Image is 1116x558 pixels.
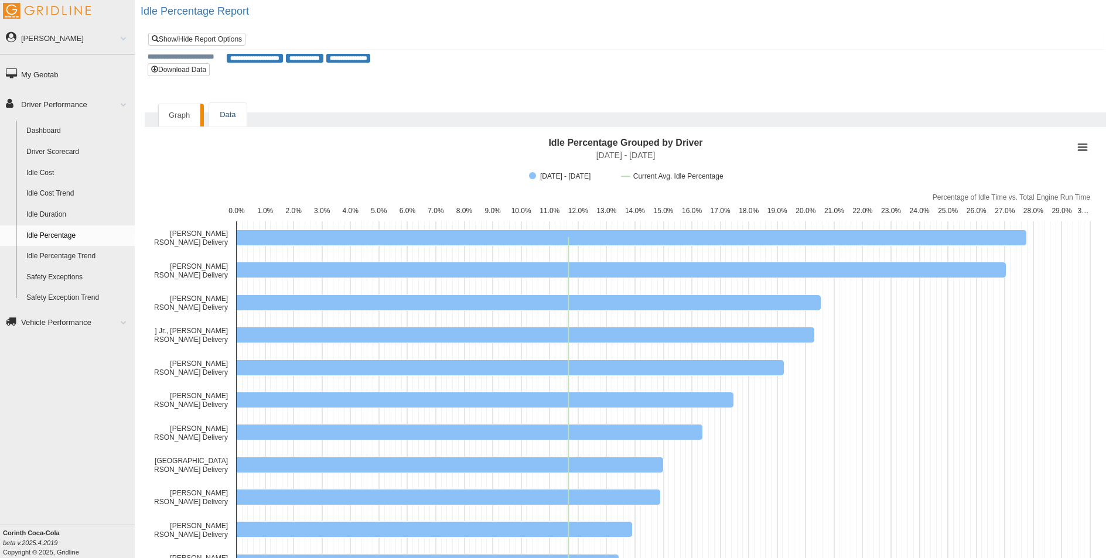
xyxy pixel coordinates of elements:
[257,207,274,215] text: 1.0%
[143,489,228,506] text: [PERSON_NAME] [PERSON_NAME] Delivery
[143,360,228,376] text: [PERSON_NAME] [PERSON_NAME] Delivery
[622,172,723,180] button: Show Current Avg. Idle Percentage
[143,392,228,409] text: [PERSON_NAME] [PERSON_NAME] Delivery
[237,327,815,343] path: Curry Jr., Patrick Jackson Delivery, 20.32. 9/14/2025 - 9/20/2025.
[371,207,387,215] text: 5.0%
[143,522,228,539] text: [PERSON_NAME] [PERSON_NAME] Delivery
[21,142,135,163] a: Driver Scorecard
[625,207,645,215] text: 14.0%
[995,207,1015,215] text: 27.0%
[237,424,703,440] path: King, James Jackson Delivery, 16.38. 9/14/2025 - 9/20/2025.
[237,521,633,537] path: Jones, Glynn Jackson Delivery, 13.91. 9/14/2025 - 9/20/2025.
[21,204,135,225] a: Idle Duration
[456,207,473,215] text: 8.0%
[237,392,734,408] path: Knolton, Joseph Jackson Delivery, 17.49. 9/14/2025 - 9/20/2025.
[21,225,135,247] a: Idle Percentage
[711,207,731,215] text: 17.0%
[143,295,228,311] text: [PERSON_NAME] [PERSON_NAME] Delivery
[343,207,359,215] text: 4.0%
[209,103,246,127] a: Data
[237,262,1006,278] path: Gilpin, Stacy Jackson Delivery, 27.05. 9/14/2025 - 9/20/2025.
[540,207,559,215] text: 11.0%
[400,207,416,215] text: 6.0%
[21,163,135,184] a: Idle Cost
[1052,207,1071,215] text: 29.0%
[3,539,57,546] i: beta v.2025.4.2019
[21,246,135,267] a: Idle Percentage Trend
[910,207,930,215] text: 24.0%
[148,33,245,46] a: Show/Hide Report Options
[1078,207,1089,215] text: 3…
[3,3,91,19] img: Gridline
[511,207,531,215] text: 10.0%
[967,207,987,215] text: 26.0%
[148,63,210,76] button: Download Data
[21,287,135,309] a: Safety Exception Trend
[938,207,958,215] text: 25.0%
[21,183,135,204] a: Idle Cost Trend
[237,489,661,505] path: Williams, Michael Jackson Delivery, 14.9. 9/14/2025 - 9/20/2025.
[739,207,759,215] text: 18.0%
[3,528,135,557] div: Copyright © 2025, Gridline
[143,230,228,247] text: [PERSON_NAME] [PERSON_NAME] Delivery
[99,327,228,344] text: [PERSON_NAME] Jr., [PERSON_NAME] [PERSON_NAME] Delivery
[237,457,664,473] path: McCullar, Houston Jackson Delivery, 15.01. 9/14/2025 - 9/20/2025.
[529,172,609,180] button: Show 9/14/2025 - 9/20/2025
[21,267,135,288] a: Safety Exceptions
[428,207,444,215] text: 7.0%
[3,529,60,536] b: Corinth Coca-Cola
[237,230,1027,245] path: Holloway, Dwight Jackson Delivery, 27.78. 9/14/2025 - 9/20/2025.
[568,207,588,215] text: 12.0%
[314,207,330,215] text: 3.0%
[796,207,815,215] text: 20.0%
[285,207,302,215] text: 2.0%
[21,121,135,142] a: Dashboard
[228,207,245,215] text: 0.0%
[596,150,656,160] text: [DATE] - [DATE]
[933,193,1091,201] text: Percentage of Idle Time vs. Total Engine Run Time
[881,207,901,215] text: 23.0%
[824,207,844,215] text: 21.0%
[548,138,702,148] text: Idle Percentage Grouped by Driver
[158,104,200,127] a: Graph
[596,207,616,215] text: 13.0%
[653,207,673,215] text: 15.0%
[237,295,821,310] path: Nellett, Brian Jackson Delivery, 20.55. 9/14/2025 - 9/20/2025.
[141,6,1116,18] h2: Idle Percentage Report
[1023,207,1043,215] text: 28.0%
[852,207,872,215] text: 22.0%
[143,262,228,279] text: [PERSON_NAME] [PERSON_NAME] Delivery
[767,207,787,215] text: 19.0%
[484,207,501,215] text: 9.0%
[93,457,228,474] text: [PERSON_NAME], [GEOGRAPHIC_DATA] [PERSON_NAME] Delivery
[682,207,702,215] text: 16.0%
[143,425,228,441] text: [PERSON_NAME] [PERSON_NAME] Delivery
[1074,139,1091,156] button: View chart menu, Idle Percentage Grouped by Driver
[237,360,784,375] path: Blakely, Logan Jackson Delivery, 19.25. 9/14/2025 - 9/20/2025.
